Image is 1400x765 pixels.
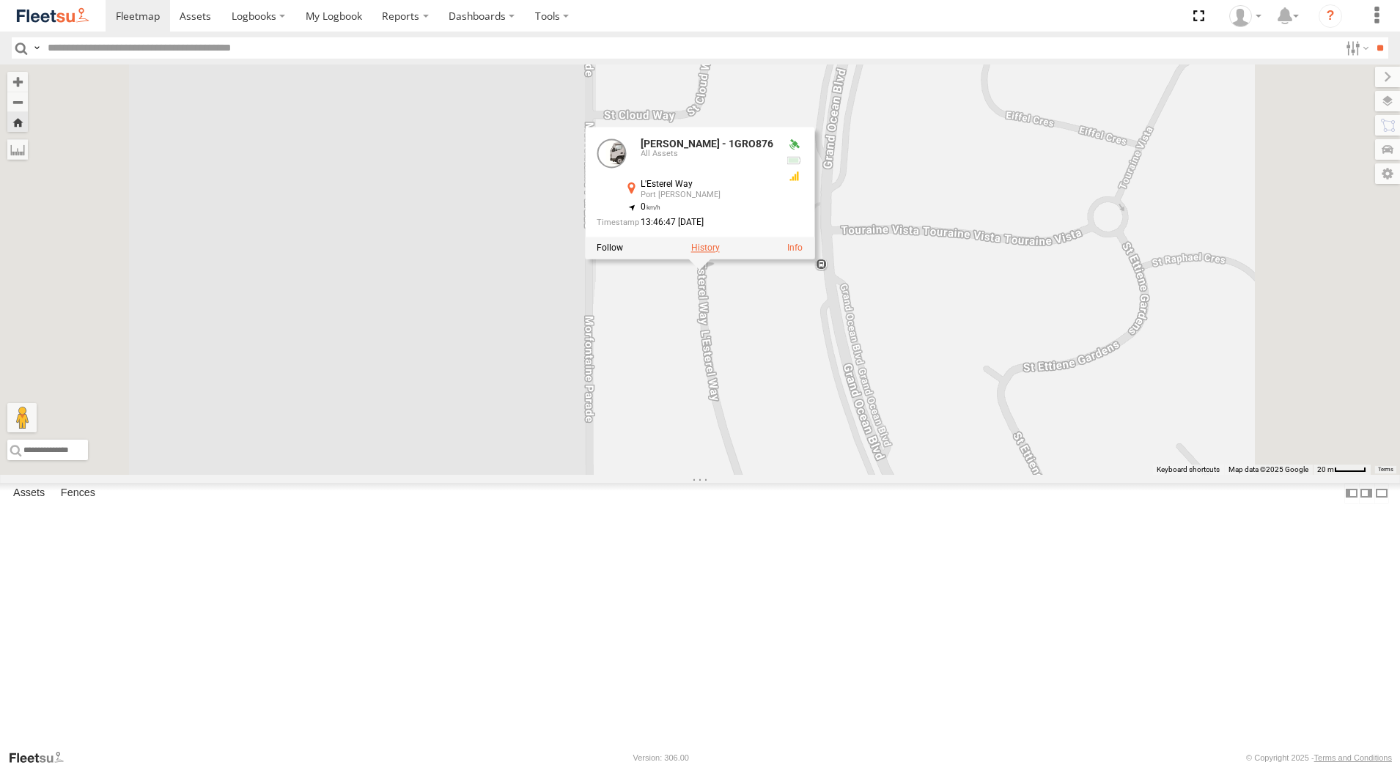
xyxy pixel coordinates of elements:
div: Date/time of location update [597,218,773,228]
label: Measure [7,139,28,160]
label: Assets [6,483,52,503]
div: © Copyright 2025 - [1246,753,1392,762]
a: Terms (opens in new tab) [1378,467,1393,473]
a: [PERSON_NAME] - 1GRO876 [641,138,773,150]
label: Dock Summary Table to the Left [1344,483,1359,504]
button: Map scale: 20 m per 40 pixels [1313,465,1371,475]
div: L'Esterel Way [641,180,773,190]
span: 0 [641,202,660,212]
button: Keyboard shortcuts [1157,465,1220,475]
div: Port [PERSON_NAME] [641,191,773,200]
div: All Assets [641,150,773,159]
button: Zoom Home [7,112,28,132]
span: 20 m [1317,465,1334,473]
a: Terms and Conditions [1314,753,1392,762]
a: View Asset Details [597,139,626,169]
button: Drag Pegman onto the map to open Street View [7,403,37,432]
label: Fences [54,483,103,503]
div: Battery Remaining: 4.12v [785,155,803,166]
a: Visit our Website [8,750,75,765]
div: GSM Signal = 3 [785,171,803,182]
i: ? [1319,4,1342,28]
label: View Asset History [691,243,720,253]
label: Dock Summary Table to the Right [1359,483,1374,504]
label: Realtime tracking of Asset [597,243,623,253]
label: Map Settings [1375,163,1400,184]
label: Hide Summary Table [1374,483,1389,504]
span: Map data ©2025 Google [1228,465,1308,473]
a: View Asset Details [787,243,803,253]
div: Valid GPS Fix [785,139,803,151]
label: Search Query [31,37,43,59]
div: Ben Barnes-Gott [1224,5,1267,27]
label: Search Filter Options [1340,37,1371,59]
img: fleetsu-logo-horizontal.svg [15,6,91,26]
button: Zoom in [7,72,28,92]
div: Version: 306.00 [633,753,689,762]
button: Zoom out [7,92,28,112]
